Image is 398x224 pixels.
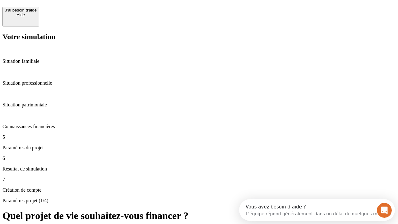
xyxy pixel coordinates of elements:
[377,203,392,218] iframe: Intercom live chat
[239,199,395,221] iframe: Intercom live chat discovery launcher
[2,187,396,193] p: Création de compte
[2,2,171,20] div: Ouvrir le Messenger Intercom
[2,80,396,86] p: Situation professionnelle
[2,58,396,64] p: Situation familiale
[2,156,396,161] p: 6
[2,198,396,203] p: Paramètres projet (1/4)
[2,33,396,41] h2: Votre simulation
[2,177,396,182] p: 7
[5,8,37,12] div: J’ai besoin d'aide
[2,102,396,108] p: Situation patrimoniale
[2,7,39,26] button: J’ai besoin d'aideAide
[2,166,396,172] p: Résultat de simulation
[2,134,396,140] p: 5
[2,210,396,222] h1: Quel projet de vie souhaitez-vous financer ?
[7,10,153,17] div: L’équipe répond généralement dans un délai de quelques minutes.
[7,5,153,10] div: Vous avez besoin d’aide ?
[5,12,37,17] div: Aide
[2,145,396,151] p: Paramètres du projet
[2,124,396,129] p: Connaissances financières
